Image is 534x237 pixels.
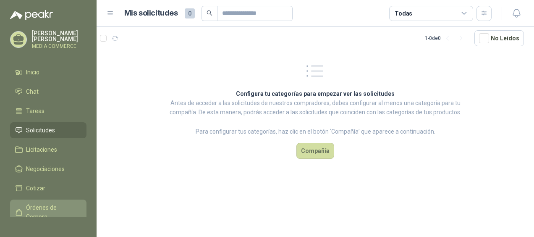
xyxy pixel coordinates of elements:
[10,10,53,20] img: Logo peakr
[26,126,55,135] span: Solicitudes
[395,9,412,18] div: Todas
[26,87,39,96] span: Chat
[10,122,86,138] a: Solicitudes
[26,106,44,116] span: Tareas
[26,184,45,193] span: Cotizar
[32,44,86,49] p: MEDIA COMMERCE
[10,142,86,158] a: Licitaciones
[169,127,462,136] p: Para configurar tus categorías, haz clic en el botón ‘Compañía’ que aparece a continuación.
[10,161,86,177] a: Negociaciones
[32,30,86,42] p: [PERSON_NAME] [PERSON_NAME]
[10,200,86,225] a: Órdenes de Compra
[10,84,86,100] a: Chat
[10,64,86,80] a: Inicio
[474,30,524,46] button: No Leídos
[10,180,86,196] a: Cotizar
[207,10,212,16] span: search
[26,68,39,77] span: Inicio
[425,32,468,45] div: 1 - 0 de 0
[296,143,334,159] button: Compañía
[169,89,462,98] h2: Configura tu categorías para empezar ver las solicitudes
[169,98,462,117] p: Antes de acceder a las solicitudes de nuestros compradores, debes configurar al menos una categor...
[124,7,178,19] h1: Mis solicitudes
[10,103,86,119] a: Tareas
[26,145,57,154] span: Licitaciones
[26,203,79,221] span: Órdenes de Compra
[185,8,195,18] span: 0
[26,164,65,174] span: Negociaciones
